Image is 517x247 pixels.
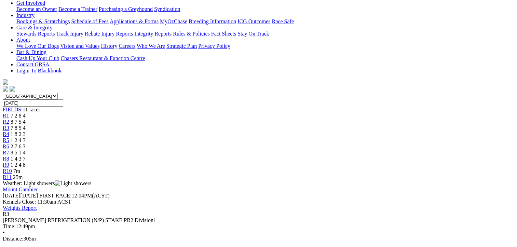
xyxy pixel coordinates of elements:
[3,119,9,125] a: R2
[71,18,108,24] a: Schedule of Fees
[16,18,514,25] div: Industry
[3,230,5,235] span: •
[237,18,270,24] a: ICG Outcomes
[272,18,294,24] a: Race Safe
[55,180,91,187] img: Light showers
[16,49,46,55] a: Bar & Dining
[16,68,62,73] a: Login To Blackbook
[3,174,12,180] a: R11
[16,43,514,49] div: About
[173,31,210,37] a: Rules & Policies
[3,193,21,198] span: [DATE]
[16,31,55,37] a: Stewards Reports
[3,211,9,217] span: R3
[237,31,269,37] a: Stay On Track
[3,199,514,205] div: Kennels Close: 11:30am ACST
[11,143,26,149] span: 2 7 6 3
[10,86,15,92] img: twitter.svg
[16,55,59,61] a: Cash Up Your Club
[16,43,59,49] a: We Love Our Dogs
[3,131,9,137] a: R4
[3,168,12,174] a: R10
[3,150,9,155] a: R7
[134,31,172,37] a: Integrity Reports
[3,180,92,186] span: Weather: Light showers
[16,61,49,67] a: Contact GRSA
[11,131,26,137] span: 1 8 2 3
[3,137,9,143] a: R5
[3,193,38,198] span: [DATE]
[137,43,165,49] a: Who We Are
[16,18,70,24] a: Bookings & Scratchings
[101,43,117,49] a: History
[58,6,97,12] a: Become a Trainer
[198,43,230,49] a: Privacy Policy
[11,113,26,119] span: 7 2 8 4
[154,6,180,12] a: Syndication
[99,6,153,12] a: Purchasing a Greyhound
[3,223,16,229] span: Time:
[3,107,21,112] a: FIELDS
[11,119,26,125] span: 8 7 5 4
[11,162,26,168] span: 1 2 4 8
[119,43,135,49] a: Careers
[11,137,26,143] span: 1 2 4 3
[16,25,53,30] a: Care & Integrity
[3,143,9,149] a: R6
[3,236,514,242] div: 305m
[16,6,57,12] a: Become an Owner
[3,156,9,162] a: R8
[3,79,8,85] img: logo-grsa-white.png
[3,187,38,192] a: Mount Gambier
[13,174,23,180] span: 25m
[3,236,23,242] span: Distance:
[3,223,514,230] div: 12:49pm
[211,31,236,37] a: Fact Sheets
[3,113,9,119] a: R1
[110,18,159,24] a: Applications & Forms
[160,18,187,24] a: MyOzChase
[60,55,145,61] a: Chasers Restaurant & Function Centre
[3,99,63,107] input: Select date
[16,31,514,37] div: Care & Integrity
[166,43,197,49] a: Strategic Plan
[11,150,26,155] span: 8 5 1 4
[39,193,71,198] span: FIRST RACE:
[3,217,514,223] div: [PERSON_NAME] REFRIGERATION (N/P) STAKE PR2 Division1
[56,31,100,37] a: Track Injury Rebate
[101,31,133,37] a: Injury Reports
[3,125,9,131] a: R3
[16,37,30,43] a: About
[3,86,8,92] img: facebook.svg
[11,156,26,162] span: 1 4 3 7
[13,168,20,174] span: 7m
[23,107,40,112] span: 11 races
[16,6,514,12] div: Get Involved
[39,193,110,198] span: 12:04PM(ACST)
[3,205,37,211] a: Weights Report
[16,12,35,18] a: Industry
[189,18,236,24] a: Breeding Information
[11,125,26,131] span: 7 8 5 4
[3,162,9,168] a: R9
[16,55,514,61] div: Bar & Dining
[60,43,99,49] a: Vision and Values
